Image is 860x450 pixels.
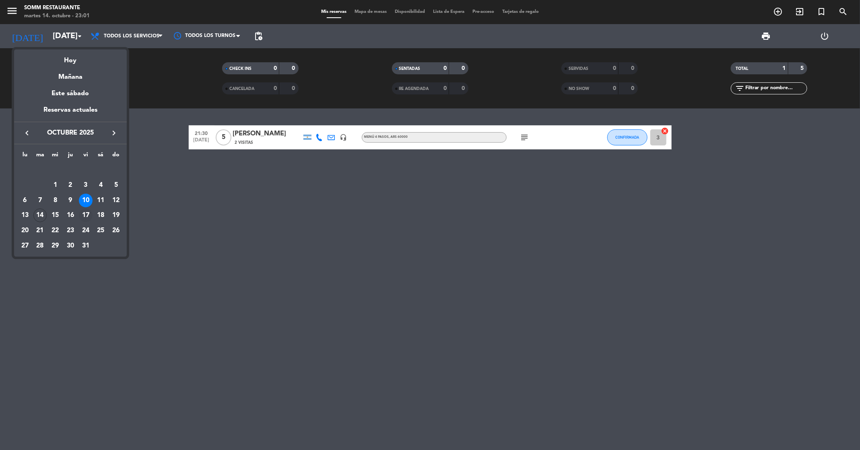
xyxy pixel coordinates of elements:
td: 4 de octubre de 2025 [93,178,109,193]
div: 28 [33,239,47,253]
td: 10 de octubre de 2025 [78,193,93,208]
td: 14 de octubre de 2025 [33,208,48,223]
div: 4 [94,178,107,192]
div: 13 [18,209,32,222]
th: lunes [17,150,33,163]
td: 1 de octubre de 2025 [47,178,63,193]
i: keyboard_arrow_right [109,128,119,138]
td: 21 de octubre de 2025 [33,223,48,238]
div: 5 [109,178,123,192]
div: 15 [48,209,62,222]
div: 12 [109,194,123,207]
div: 6 [18,194,32,207]
td: 13 de octubre de 2025 [17,208,33,223]
div: 7 [33,194,47,207]
td: 31 de octubre de 2025 [78,238,93,254]
div: 29 [48,239,62,253]
div: 18 [94,209,107,222]
td: 24 de octubre de 2025 [78,223,93,238]
td: OCT. [17,163,124,178]
span: octubre 2025 [34,128,107,138]
div: 3 [79,178,93,192]
td: 23 de octubre de 2025 [63,223,78,238]
td: 11 de octubre de 2025 [93,193,109,208]
div: 23 [64,224,77,237]
td: 28 de octubre de 2025 [33,238,48,254]
td: 15 de octubre de 2025 [47,208,63,223]
th: domingo [108,150,124,163]
td: 5 de octubre de 2025 [108,178,124,193]
td: 27 de octubre de 2025 [17,238,33,254]
div: 8 [48,194,62,207]
div: 19 [109,209,123,222]
div: 1 [48,178,62,192]
button: keyboard_arrow_right [107,128,121,138]
div: 21 [33,224,47,237]
td: 7 de octubre de 2025 [33,193,48,208]
th: miércoles [47,150,63,163]
button: keyboard_arrow_left [20,128,34,138]
div: 30 [64,239,77,253]
div: Hoy [14,49,127,66]
div: Reservas actuales [14,105,127,121]
div: 25 [94,224,107,237]
td: 17 de octubre de 2025 [78,208,93,223]
td: 2 de octubre de 2025 [63,178,78,193]
td: 3 de octubre de 2025 [78,178,93,193]
th: viernes [78,150,93,163]
th: martes [33,150,48,163]
div: 20 [18,224,32,237]
td: 6 de octubre de 2025 [17,193,33,208]
div: 11 [94,194,107,207]
td: 9 de octubre de 2025 [63,193,78,208]
div: Este sábado [14,82,127,105]
div: Mañana [14,66,127,82]
i: keyboard_arrow_left [22,128,32,138]
div: 16 [64,209,77,222]
div: 22 [48,224,62,237]
td: 19 de octubre de 2025 [108,208,124,223]
th: jueves [63,150,78,163]
td: 22 de octubre de 2025 [47,223,63,238]
div: 17 [79,209,93,222]
td: 26 de octubre de 2025 [108,223,124,238]
div: 26 [109,224,123,237]
div: 14 [33,209,47,222]
td: 16 de octubre de 2025 [63,208,78,223]
td: 8 de octubre de 2025 [47,193,63,208]
td: 12 de octubre de 2025 [108,193,124,208]
div: 9 [64,194,77,207]
td: 20 de octubre de 2025 [17,223,33,238]
div: 24 [79,224,93,237]
div: 2 [64,178,77,192]
td: 25 de octubre de 2025 [93,223,109,238]
th: sábado [93,150,109,163]
td: 18 de octubre de 2025 [93,208,109,223]
div: 27 [18,239,32,253]
td: 29 de octubre de 2025 [47,238,63,254]
div: 31 [79,239,93,253]
td: 30 de octubre de 2025 [63,238,78,254]
div: 10 [79,194,93,207]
